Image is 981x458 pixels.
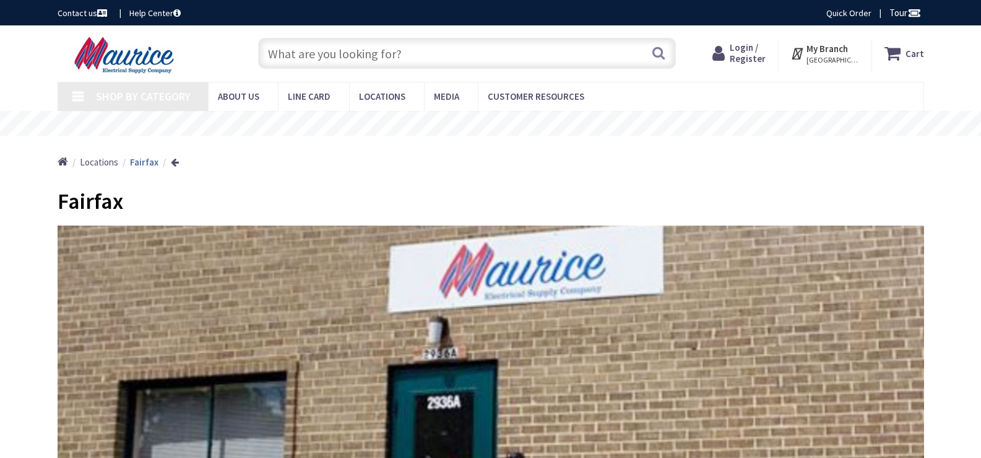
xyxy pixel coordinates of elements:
[434,90,459,102] span: Media
[378,117,605,131] rs-layer: Free Same Day Pickup at 15 Locations
[359,90,405,102] span: Locations
[130,156,158,168] strong: Fairfax
[80,156,118,168] span: Locations
[58,36,194,74] img: Maurice Electrical Supply Company
[58,7,110,19] a: Contact us
[884,42,924,64] a: Cart
[58,187,123,215] span: Fairfax
[488,90,584,102] span: Customer Resources
[96,89,191,103] span: Shop By Category
[218,90,259,102] span: About us
[80,156,118,169] a: Locations
[905,42,924,64] strong: Cart
[889,7,921,19] span: Tour
[790,42,859,64] div: My Branch [GEOGRAPHIC_DATA], [GEOGRAPHIC_DATA]
[258,38,676,69] input: What are you looking for?
[806,55,859,65] span: [GEOGRAPHIC_DATA], [GEOGRAPHIC_DATA]
[288,90,331,102] span: Line Card
[129,7,181,19] a: Help Center
[826,7,871,19] a: Quick Order
[730,42,766,64] span: Login / Register
[806,43,848,55] strong: My Branch
[712,42,766,64] a: Login / Register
